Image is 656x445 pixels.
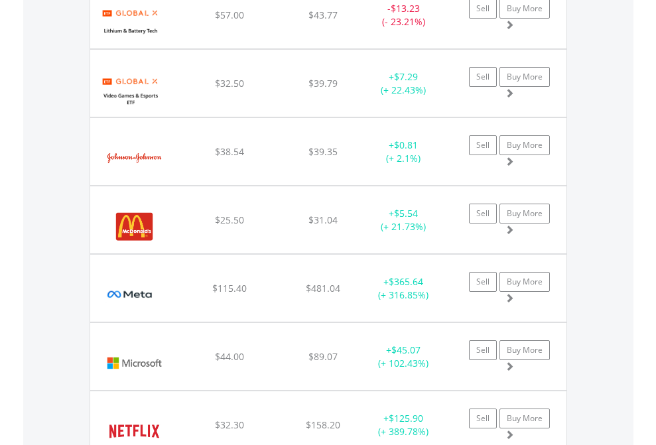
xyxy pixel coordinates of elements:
[97,203,172,250] img: EQU.US.MCD.png
[389,412,423,424] span: $125.90
[362,139,445,165] div: + (+ 2.1%)
[391,2,420,15] span: $13.23
[391,344,421,356] span: $45.07
[215,418,244,431] span: $32.30
[215,350,244,363] span: $44.00
[97,271,164,318] img: EQU.US.META.png
[469,409,497,428] a: Sell
[212,282,247,294] span: $115.40
[306,418,340,431] span: $158.20
[97,66,164,113] img: EQU.US.HERO.png
[394,139,418,151] span: $0.81
[215,145,244,158] span: $38.54
[499,67,550,87] a: Buy More
[469,135,497,155] a: Sell
[215,77,244,90] span: $32.50
[308,214,338,226] span: $31.04
[97,340,172,387] img: EQU.US.MSFT.png
[215,9,244,21] span: $57.00
[362,412,445,438] div: + (+ 389.78%)
[469,67,497,87] a: Sell
[308,350,338,363] span: $89.07
[308,145,338,158] span: $39.35
[215,214,244,226] span: $25.50
[394,70,418,83] span: $7.29
[469,272,497,292] a: Sell
[308,77,338,90] span: $39.79
[499,340,550,360] a: Buy More
[469,340,497,360] a: Sell
[469,204,497,223] a: Sell
[362,70,445,97] div: + (+ 22.43%)
[97,135,172,182] img: EQU.US.JNJ.png
[362,344,445,370] div: + (+ 102.43%)
[362,207,445,233] div: + (+ 21.73%)
[362,2,445,29] div: - (- 23.21%)
[499,409,550,428] a: Buy More
[306,282,340,294] span: $481.04
[389,275,423,288] span: $365.64
[499,204,550,223] a: Buy More
[499,272,550,292] a: Buy More
[499,135,550,155] a: Buy More
[362,275,445,302] div: + (+ 316.85%)
[394,207,418,220] span: $5.54
[308,9,338,21] span: $43.77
